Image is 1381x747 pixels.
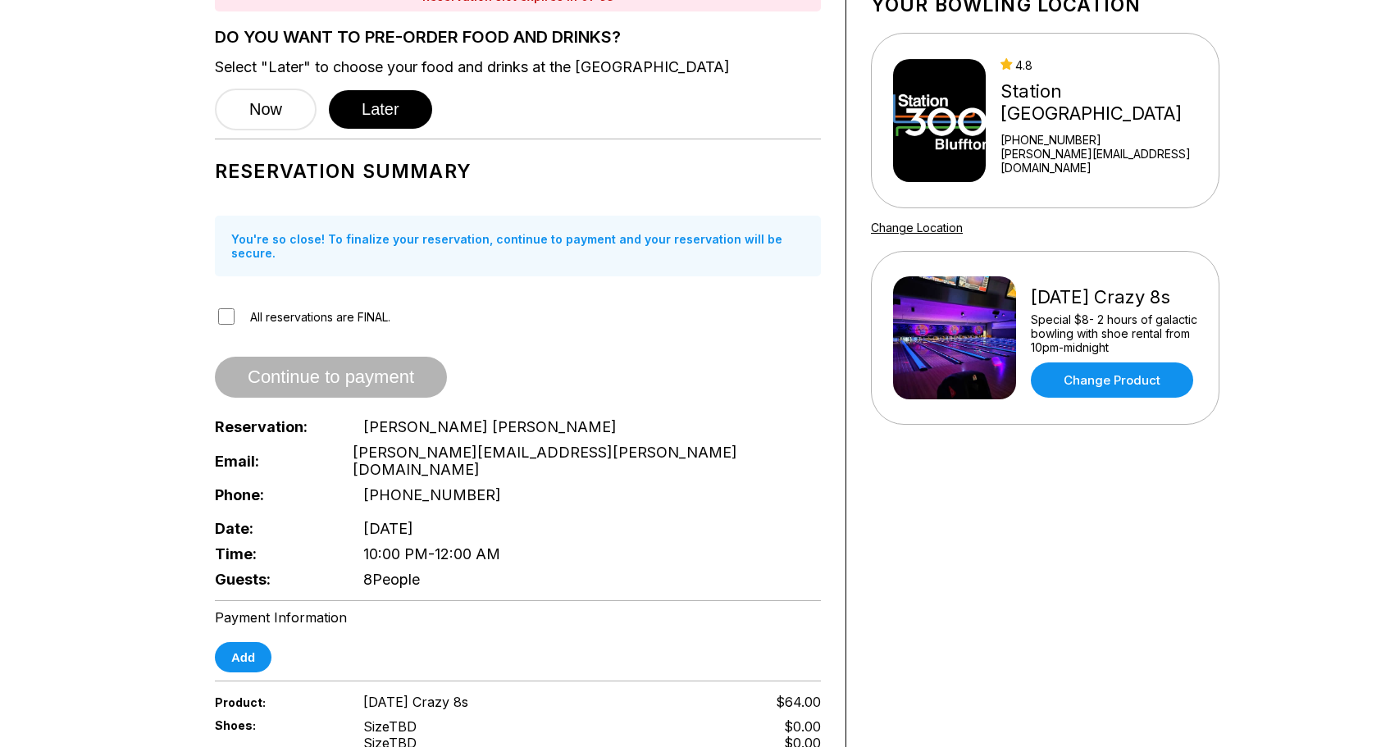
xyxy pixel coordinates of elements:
[363,418,617,435] span: [PERSON_NAME] [PERSON_NAME]
[215,160,821,183] h1: Reservation Summary
[363,545,500,563] span: 10:00 PM - 12:00 AM
[215,718,336,732] span: Shoes:
[1031,286,1197,308] div: [DATE] Crazy 8s
[893,276,1016,399] img: Thursday Crazy 8s
[363,718,417,735] div: Size TBD
[215,520,336,537] span: Date:
[215,486,336,503] span: Phone:
[1000,147,1212,175] a: [PERSON_NAME][EMAIL_ADDRESS][DOMAIN_NAME]
[215,609,821,626] div: Payment Information
[784,718,821,735] div: $0.00
[1031,312,1197,354] div: Special $8- 2 hours of galactic bowling with shoe rental from 10pm-midnight
[329,90,432,129] button: Later
[215,571,336,588] span: Guests:
[215,453,326,470] span: Email:
[215,695,336,709] span: Product:
[250,310,390,324] label: All reservations are FINAL.
[215,545,336,563] span: Time:
[871,221,963,235] a: Change Location
[363,694,468,710] span: [DATE] Crazy 8s
[353,444,821,478] span: [PERSON_NAME][EMAIL_ADDRESS][PERSON_NAME][DOMAIN_NAME]
[893,59,986,182] img: Station 300 Bluffton
[1000,133,1212,147] div: [PHONE_NUMBER]
[363,520,413,537] span: [DATE]
[1000,80,1212,125] div: Station [GEOGRAPHIC_DATA]
[215,418,336,435] span: Reservation:
[1031,362,1193,398] a: Change Product
[215,58,821,76] label: Select "Later" to choose your food and drinks at the [GEOGRAPHIC_DATA]
[1000,58,1212,72] div: 4.8
[776,694,821,710] span: $64.00
[363,486,501,503] span: [PHONE_NUMBER]
[363,571,420,588] span: 8 People
[215,216,821,276] div: You're so close! To finalize your reservation, continue to payment and your reservation will be s...
[215,28,821,46] label: DO YOU WANT TO PRE-ORDER FOOD AND DRINKS?
[215,89,317,130] button: Now
[215,642,271,672] button: Add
